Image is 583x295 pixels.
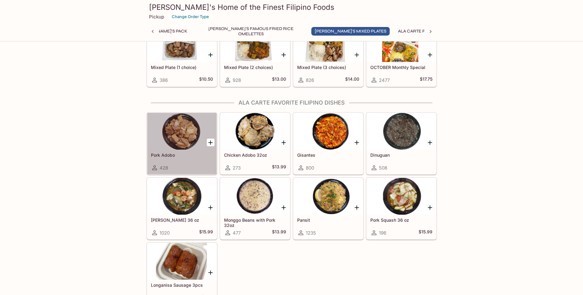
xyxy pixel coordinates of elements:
a: OCTOBER Monthly Special2477$17.75 [366,25,436,87]
span: 273 [233,165,241,171]
h5: Chicken Adobo 32oz [224,152,286,158]
div: Pansit [293,178,363,215]
span: 508 [379,165,387,171]
h5: $10.50 [199,76,213,84]
div: Chicken Adobo 32oz [220,113,290,150]
h5: Gisantes [297,152,359,158]
button: Add Sari Sari 36 oz [207,204,215,211]
button: [PERSON_NAME]'s Mixed Plates [311,27,390,36]
span: 386 [160,77,168,83]
div: Mixed Plate (3 choices) [293,25,363,62]
h5: $17.75 [420,76,432,84]
button: Add Chicken Adobo 32oz [280,139,288,146]
h3: [PERSON_NAME]'s Home of the Finest Filipino Foods [149,2,434,12]
button: Add OCTOBER Monthly Special [426,51,434,59]
div: Mixed Plate (2 choices) [220,25,290,62]
h5: $13.00 [272,76,286,84]
span: 1020 [160,230,170,236]
div: Mixed Plate (1 choice) [147,25,217,62]
h5: $13.99 [272,229,286,236]
h5: Longanisa Sausage 3pcs [151,282,213,288]
h5: Monggo Beans with Pork 32oz [224,217,286,228]
button: Add Monggo Beans with Pork 32oz [280,204,288,211]
div: Pork Squash 36 oz [367,178,436,215]
button: Add Mixed Plate (1 choice) [207,51,215,59]
button: Change Order Type [169,12,212,21]
button: Add Gisantes [353,139,361,146]
button: Add Dinuguan [426,139,434,146]
span: 1235 [306,230,316,236]
span: 428 [160,165,168,171]
button: Add Longanisa Sausage 3pcs [207,269,215,276]
h5: Pork Adobo [151,152,213,158]
button: Add Pork Adobo [207,139,215,146]
span: 477 [233,230,241,236]
div: Monggo Beans with Pork 32oz [220,178,290,215]
div: OCTOBER Monthly Special [367,25,436,62]
span: 2477 [379,77,390,83]
h5: $14.00 [345,76,359,84]
a: Pansit1235 [293,178,363,239]
div: Pork Adobo [147,113,217,150]
a: Monggo Beans with Pork 32oz477$13.99 [220,178,290,239]
h5: [PERSON_NAME] 36 oz [151,217,213,223]
h5: $15.99 [199,229,213,236]
div: Longanisa Sausage 3pcs [147,243,217,280]
button: Add Mixed Plate (2 choices) [280,51,288,59]
a: Mixed Plate (2 choices)928$13.00 [220,25,290,87]
h5: Pork Squash 36 oz [370,217,432,223]
h5: OCTOBER Monthly Special [370,65,432,70]
a: Dinuguan508 [366,113,436,174]
a: Chicken Adobo 32oz273$13.99 [220,113,290,174]
button: Add Pork Squash 36 oz [426,204,434,211]
span: 800 [306,165,314,171]
h4: Ala Carte Favorite Filipino Dishes [147,99,437,106]
p: Pickup [149,14,164,20]
a: [PERSON_NAME] 36 oz1020$15.99 [147,178,217,239]
a: Mixed Plate (3 choices)826$14.00 [293,25,363,87]
span: 196 [379,230,386,236]
a: Mixed Plate (1 choice)386$10.50 [147,25,217,87]
div: Dinuguan [367,113,436,150]
h5: Pansit [297,217,359,223]
button: Add Mixed Plate (3 choices) [353,51,361,59]
a: Pork Adobo428 [147,113,217,174]
div: Gisantes [293,113,363,150]
a: Pork Squash 36 oz196$15.99 [366,178,436,239]
button: Ala Carte Favorite Filipino Dishes [395,27,482,36]
h5: Dinuguan [370,152,432,158]
a: Gisantes800 [293,113,363,174]
button: Add Pansit [353,204,361,211]
span: 826 [306,77,314,83]
span: 928 [233,77,241,83]
button: [PERSON_NAME]'s Famous Fried Rice Omelettes [196,27,306,36]
h5: Mixed Plate (2 choices) [224,65,286,70]
button: [PERSON_NAME]'s Pack [131,27,191,36]
div: Sari Sari 36 oz [147,178,217,215]
h5: Mixed Plate (1 choice) [151,65,213,70]
h5: $13.99 [272,164,286,171]
h5: Mixed Plate (3 choices) [297,65,359,70]
h5: $15.99 [419,229,432,236]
